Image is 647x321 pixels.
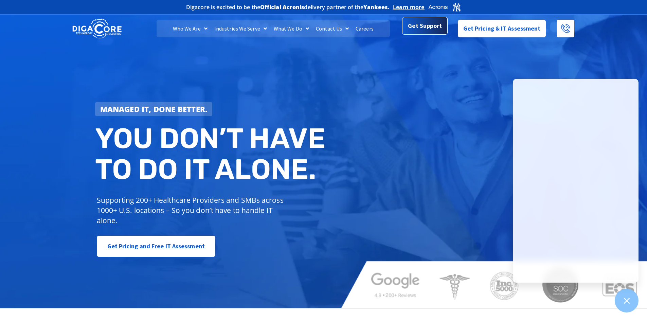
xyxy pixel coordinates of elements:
[260,3,304,11] b: Official Acronis
[402,18,447,36] a: Get Support
[107,239,205,253] span: Get Pricing and Free IT Assessment
[97,195,287,226] p: Supporting 200+ Healthcare Providers and SMBs across 1000+ U.S. locations – So you don’t have to ...
[95,102,213,116] a: Managed IT, done better.
[186,4,390,10] h2: Digacore is excited to be the delivery partner of the
[95,123,329,185] h2: You don’t have to do IT alone.
[463,22,541,35] span: Get Pricing & IT Assessment
[312,20,352,37] a: Contact Us
[72,18,122,39] img: DigaCore Technology Consulting
[363,3,390,11] b: Yankees.
[169,20,211,37] a: Who We Are
[97,236,215,257] a: Get Pricing and Free IT Assessment
[428,2,461,12] img: Acronis
[270,20,312,37] a: What We Do
[211,20,270,37] a: Industries We Serve
[157,20,390,37] nav: Menu
[393,4,425,11] a: Learn more
[352,20,377,37] a: Careers
[458,20,546,37] a: Get Pricing & IT Assessment
[100,104,208,114] strong: Managed IT, done better.
[513,79,639,283] iframe: Chatgenie Messenger
[408,20,442,34] span: Get Support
